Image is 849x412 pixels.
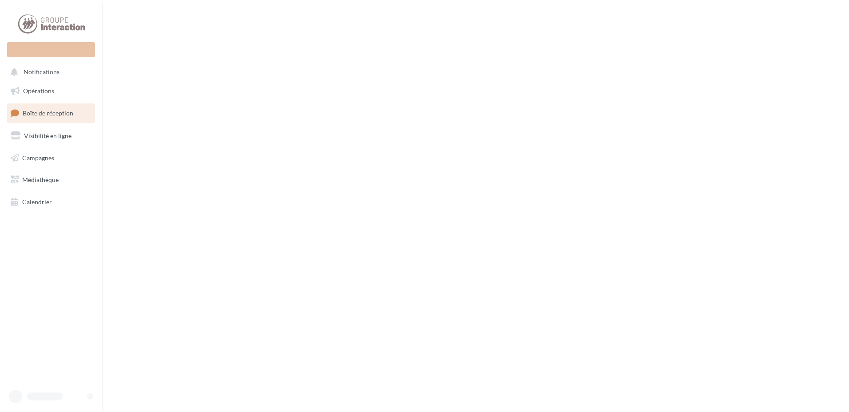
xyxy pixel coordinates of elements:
div: Nouvelle campagne [7,42,95,57]
span: Boîte de réception [23,109,73,117]
span: Médiathèque [22,176,59,183]
a: Boîte de réception [5,103,97,123]
a: Campagnes [5,149,97,167]
a: Médiathèque [5,170,97,189]
span: Visibilité en ligne [24,132,71,139]
span: Notifications [24,68,60,76]
a: Visibilité en ligne [5,127,97,145]
span: Calendrier [22,198,52,206]
span: Campagnes [22,154,54,161]
a: Opérations [5,82,97,100]
span: Opérations [23,87,54,95]
a: Calendrier [5,193,97,211]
